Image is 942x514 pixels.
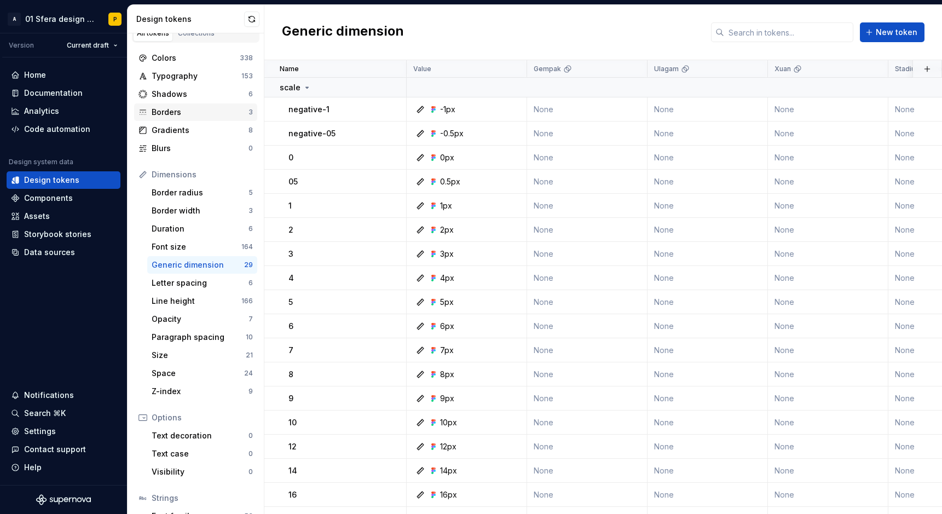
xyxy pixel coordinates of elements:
div: Borders [152,107,248,118]
td: None [648,194,768,218]
a: Home [7,66,120,84]
div: 12px [440,441,456,452]
td: None [527,218,648,242]
div: 4px [440,273,454,284]
p: 05 [288,176,298,187]
div: Assets [24,211,50,222]
p: 1 [288,200,292,211]
a: Opacity7 [147,310,257,328]
div: P [113,15,117,24]
div: 16px [440,489,457,500]
p: 4 [288,273,294,284]
p: negative-05 [288,128,336,139]
td: None [527,386,648,411]
div: Analytics [24,106,59,117]
p: Value [413,65,431,73]
p: 12 [288,441,297,452]
a: Typography153 [134,67,257,85]
a: Settings [7,423,120,440]
div: Search ⌘K [24,408,66,419]
div: Shadows [152,89,248,100]
p: 0 [288,152,293,163]
td: None [648,290,768,314]
td: None [648,338,768,362]
div: Version [9,41,34,50]
td: None [648,362,768,386]
div: 0 [248,467,253,476]
td: None [768,386,888,411]
div: Design tokens [24,175,79,186]
p: 5 [288,297,293,308]
div: Duration [152,223,248,234]
a: Components [7,189,120,207]
td: None [768,314,888,338]
div: 153 [241,72,253,80]
td: None [648,459,768,483]
a: Assets [7,207,120,225]
a: Shadows6 [134,85,257,103]
a: Duration6 [147,220,257,238]
div: 2px [440,224,454,235]
button: A01 Sfera design systemP [2,7,125,31]
a: Space24 [147,365,257,382]
input: Search in tokens... [724,22,853,42]
div: Options [152,412,253,423]
button: New token [860,22,924,42]
div: Code automation [24,124,90,135]
td: None [768,194,888,218]
a: Letter spacing6 [147,274,257,292]
p: Ulagam [654,65,679,73]
td: None [768,266,888,290]
div: Visibility [152,466,248,477]
td: None [648,435,768,459]
td: None [768,459,888,483]
div: 0px [440,152,454,163]
td: None [648,170,768,194]
div: Settings [24,426,56,437]
a: Size21 [147,346,257,364]
p: 2 [288,224,293,235]
a: Text case0 [147,445,257,463]
p: 3 [288,249,293,259]
p: 8 [288,369,293,380]
a: Generic dimension29 [147,256,257,274]
div: 3px [440,249,454,259]
div: Border width [152,205,248,216]
td: None [768,362,888,386]
td: None [527,362,648,386]
div: 166 [241,297,253,305]
div: Design system data [9,158,73,166]
div: Help [24,462,42,473]
div: Notifications [24,390,74,401]
td: None [648,97,768,122]
td: None [648,266,768,290]
p: 14 [288,465,297,476]
a: Borders3 [134,103,257,121]
div: 0 [248,449,253,458]
td: None [648,314,768,338]
div: Text decoration [152,430,248,441]
span: New token [876,27,917,38]
button: Notifications [7,386,120,404]
div: 6 [248,279,253,287]
div: Letter spacing [152,278,248,288]
a: Font size164 [147,238,257,256]
a: Storybook stories [7,226,120,243]
a: Border radius5 [147,184,257,201]
div: Size [152,350,246,361]
td: None [527,290,648,314]
div: 338 [240,54,253,62]
div: 24 [244,369,253,378]
div: Text case [152,448,248,459]
svg: Supernova Logo [36,494,91,505]
div: 6 [248,90,253,99]
div: A [8,13,21,26]
td: None [527,97,648,122]
td: None [527,338,648,362]
div: All tokens [137,29,169,38]
td: None [527,146,648,170]
div: 7px [440,345,454,356]
button: Current draft [62,38,123,53]
button: Search ⌘K [7,405,120,422]
a: Gradients8 [134,122,257,139]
